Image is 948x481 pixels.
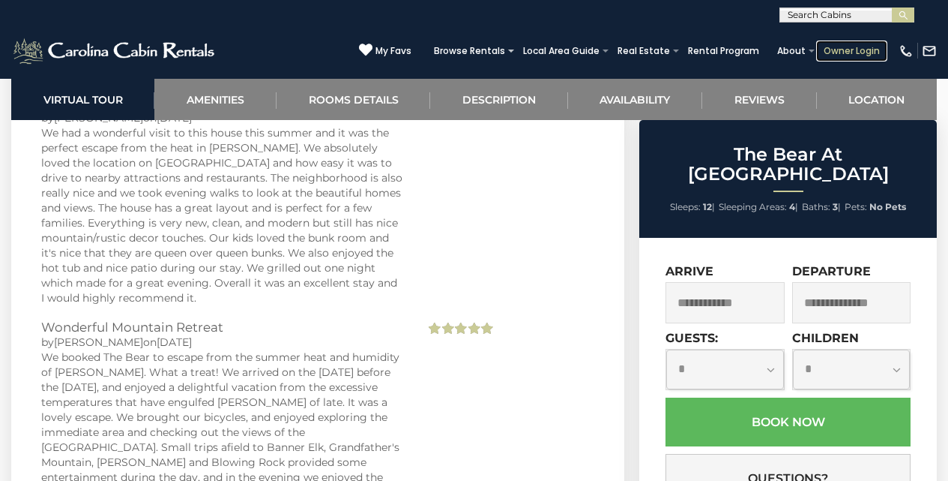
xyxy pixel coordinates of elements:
[426,41,513,62] a: Browse Rentals
[277,79,430,120] a: Rooms Details
[719,201,787,212] span: Sleeping Areas:
[770,41,813,62] a: About
[359,43,411,59] a: My Favs
[643,145,933,185] h2: The Bear At [GEOGRAPHIC_DATA]
[719,197,798,217] li: |
[375,44,411,58] span: My Favs
[670,197,715,217] li: |
[802,197,841,217] li: |
[41,125,402,305] div: We had a wonderful visit to this house this summer and it was the perfect escape from the heat in...
[568,79,702,120] a: Availability
[703,201,712,212] strong: 12
[845,201,867,212] span: Pets:
[817,79,937,120] a: Location
[610,41,677,62] a: Real Estate
[516,41,607,62] a: Local Area Guide
[922,44,937,59] img: mail-regular-white.png
[792,264,871,278] label: Departure
[11,79,154,120] a: Virtual Tour
[899,44,914,59] img: phone-regular-white.png
[665,331,718,345] label: Guests:
[11,36,219,66] img: White-1-2.png
[154,79,276,120] a: Amenities
[665,398,911,446] button: Book Now
[665,264,713,278] label: Arrive
[680,41,767,62] a: Rental Program
[430,79,567,120] a: Description
[41,335,402,350] div: by on
[816,41,887,62] a: Owner Login
[157,335,192,349] span: [DATE]
[802,201,830,212] span: Baths:
[702,79,816,120] a: Reviews
[670,201,701,212] span: Sleeps:
[792,331,859,345] label: Children
[869,201,906,212] strong: No Pets
[54,335,143,349] span: [PERSON_NAME]
[789,201,795,212] strong: 4
[833,201,838,212] strong: 3
[41,320,402,334] h3: Wonderful Mountain Retreat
